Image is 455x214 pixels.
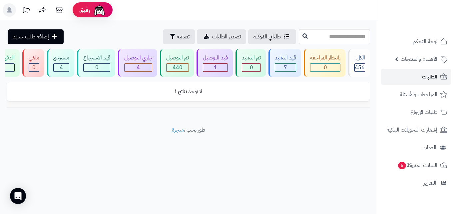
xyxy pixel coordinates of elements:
a: جاري التوصيل 4 [117,49,159,77]
span: تصدير الطلبات [212,33,241,41]
div: الكل [354,54,365,62]
a: الكل456 [347,49,371,77]
a: إشعارات التحويلات البنكية [381,122,451,138]
div: تم التوصيل [166,54,189,62]
a: العملاء [381,140,451,156]
span: 4 [60,63,63,71]
span: 456 [355,63,365,71]
a: قيد الاسترجاع 0 [76,49,117,77]
div: قيد التنفيذ [275,54,296,62]
a: طلبات الإرجاع [381,104,451,120]
a: تم التوصيل 440 [159,49,195,77]
a: التقارير [381,175,451,191]
a: تم التنفيذ 0 [234,49,267,77]
a: طلباتي المُوكلة [248,29,296,44]
div: 7 [275,64,296,71]
span: طلباتي المُوكلة [253,33,281,41]
span: رفيق [79,6,90,14]
span: 7 [284,63,287,71]
a: المراجعات والأسئلة [381,86,451,102]
a: مسترجع 4 [46,49,76,77]
span: الطلبات [422,72,437,81]
span: السلات المتروكة [397,161,437,170]
span: المراجعات والأسئلة [400,90,437,99]
a: إضافة طلب جديد [8,29,64,44]
div: 440 [167,64,189,71]
div: Open Intercom Messenger [10,188,26,204]
span: طلبات الإرجاع [410,108,437,117]
td: لا توجد نتائج ! [7,82,370,101]
span: تصفية [177,33,190,41]
span: التقارير [424,178,436,188]
span: إشعارات التحويلات البنكية [387,125,437,135]
div: 4 [125,64,152,71]
span: إضافة طلب جديد [13,33,49,41]
div: قيد التوصيل [203,54,228,62]
span: 440 [173,63,183,71]
img: ai-face.png [93,3,106,17]
span: لوحة التحكم [413,37,437,46]
span: 1 [214,63,217,71]
div: جاري التوصيل [124,54,152,62]
a: قيد التوصيل 1 [195,49,234,77]
a: بانتظار المراجعة 0 [302,49,347,77]
div: 0 [29,64,39,71]
div: 0 [310,64,340,71]
span: 4 [137,63,140,71]
a: تحديثات المنصة [18,3,34,18]
a: ملغي 0 [21,49,46,77]
a: السلات المتروكة6 [381,157,451,173]
div: تم التنفيذ [242,54,261,62]
div: مسترجع [53,54,69,62]
span: الأقسام والمنتجات [401,54,437,64]
span: 6 [398,162,406,169]
a: تصدير الطلبات [197,29,246,44]
span: 0 [324,63,327,71]
span: 0 [95,63,99,71]
button: تصفية [163,29,195,44]
div: 0 [84,64,110,71]
div: 0 [242,64,260,71]
div: قيد الاسترجاع [83,54,110,62]
div: 1 [203,64,227,71]
span: 0 [32,63,36,71]
a: الطلبات [381,69,451,85]
a: قيد التنفيذ 7 [267,49,302,77]
a: متجرة [172,126,184,134]
span: 0 [250,63,253,71]
a: لوحة التحكم [381,33,451,49]
div: 4 [54,64,69,71]
div: ملغي [29,54,39,62]
span: العملاء [423,143,436,152]
div: بانتظار المراجعة [310,54,340,62]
